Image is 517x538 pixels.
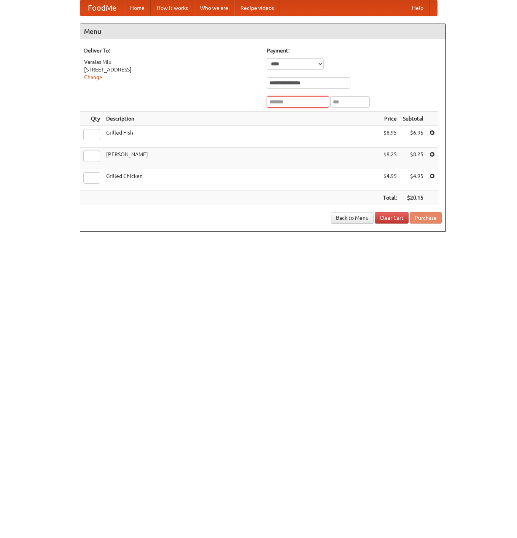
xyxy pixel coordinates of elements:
[80,112,103,126] th: Qty
[151,0,194,16] a: How it works
[103,126,380,148] td: Grilled Fish
[103,112,380,126] th: Description
[380,169,400,191] td: $4.95
[406,0,430,16] a: Help
[380,126,400,148] td: $6.95
[380,112,400,126] th: Price
[410,212,442,224] button: Purchase
[80,24,445,39] h4: Menu
[400,148,426,169] td: $8.25
[234,0,280,16] a: Recipe videos
[267,47,442,54] h5: Payment:
[380,191,400,205] th: Total:
[375,212,409,224] a: Clear Cart
[400,169,426,191] td: $4.95
[84,74,102,80] a: Change
[194,0,234,16] a: Who we are
[124,0,151,16] a: Home
[400,112,426,126] th: Subtotal
[84,47,259,54] h5: Deliver To:
[103,169,380,191] td: Grilled Chicken
[84,66,259,73] div: [STREET_ADDRESS]
[331,212,374,224] a: Back to Menu
[400,191,426,205] th: $20.15
[80,0,124,16] a: FoodMe
[380,148,400,169] td: $8.25
[400,126,426,148] td: $6.95
[84,58,259,66] div: Varalas Miu
[103,148,380,169] td: [PERSON_NAME]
